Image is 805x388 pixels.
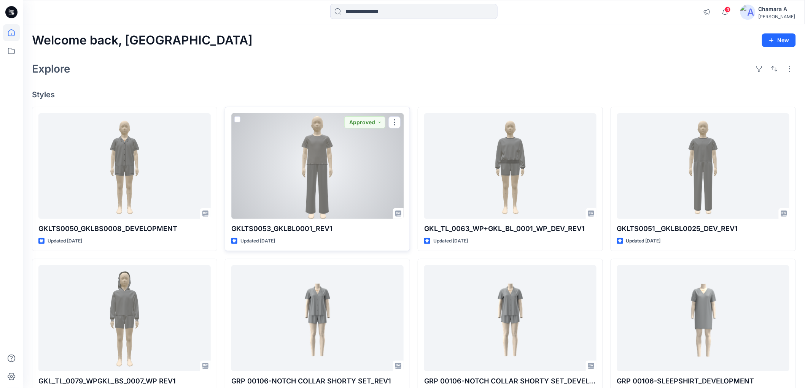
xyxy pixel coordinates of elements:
[759,14,795,19] div: [PERSON_NAME]
[762,33,796,47] button: New
[424,265,597,371] a: GRP 00106-NOTCH COLLAR SHORTY SET_DEVELOPMENT
[38,113,211,219] a: GKLTS0050_GKLBS0008_DEVELOPMENT
[617,113,789,219] a: GKLTS0051__GKLBL0025_DEV_REV1
[740,5,756,20] img: avatar
[32,63,70,75] h2: Explore
[32,33,253,48] h2: Welcome back, [GEOGRAPHIC_DATA]
[38,376,211,386] p: GKL_TL_0079_WPGKL_BS_0007_WP REV1
[48,237,82,245] p: Updated [DATE]
[32,90,796,99] h4: Styles
[231,376,404,386] p: GRP 00106-NOTCH COLLAR SHORTY SET_REV1
[240,237,275,245] p: Updated [DATE]
[424,113,597,219] a: GKL_TL_0063_WP+GKL_BL_0001_WP_DEV_REV1
[617,265,789,371] a: GRP 00106-SLEEPSHIRT_DEVELOPMENT
[617,223,789,234] p: GKLTS0051__GKLBL0025_DEV_REV1
[231,223,404,234] p: GKLTS0053_GKLBL0001_REV1
[433,237,468,245] p: Updated [DATE]
[424,376,597,386] p: GRP 00106-NOTCH COLLAR SHORTY SET_DEVELOPMENT
[759,5,795,14] div: Chamara A
[424,223,597,234] p: GKL_TL_0063_WP+GKL_BL_0001_WP_DEV_REV1
[626,237,661,245] p: Updated [DATE]
[38,265,211,371] a: GKL_TL_0079_WPGKL_BS_0007_WP REV1
[617,376,789,386] p: GRP 00106-SLEEPSHIRT_DEVELOPMENT
[38,223,211,234] p: GKLTS0050_GKLBS0008_DEVELOPMENT
[231,113,404,219] a: GKLTS0053_GKLBL0001_REV1
[231,265,404,371] a: GRP 00106-NOTCH COLLAR SHORTY SET_REV1
[725,6,731,13] span: 4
